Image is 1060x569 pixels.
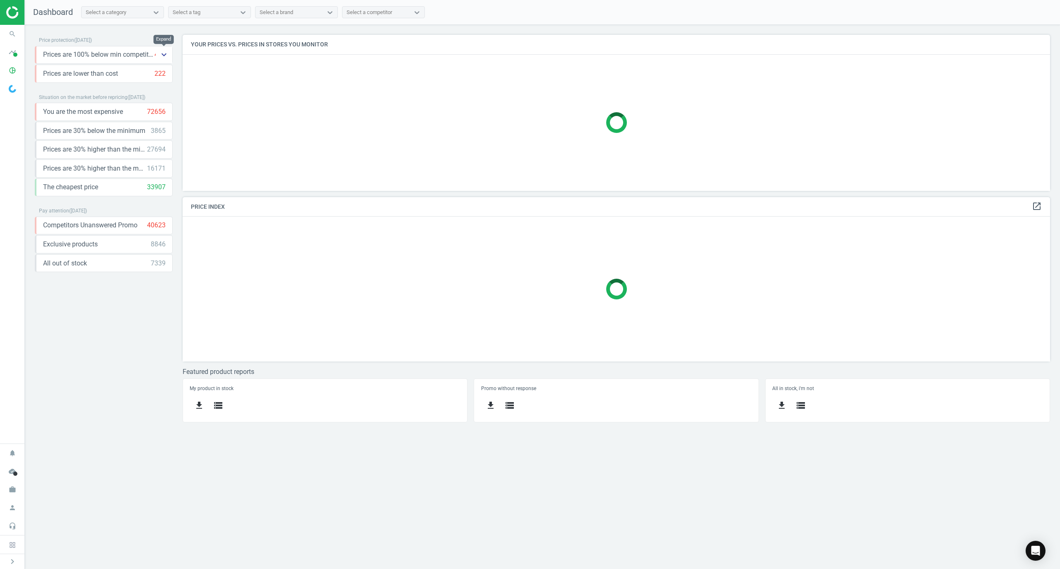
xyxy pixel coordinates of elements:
[147,107,166,116] div: 72656
[43,107,123,116] span: You are the most expensive
[2,556,23,567] button: chevron_right
[159,50,169,60] i: keyboard_arrow_down
[772,386,1043,391] h5: All in stock, i'm not
[154,35,174,44] div: Expand
[183,368,1050,376] h3: Featured product reports
[772,396,791,415] button: get_app
[43,126,145,135] span: Prices are 30% below the minimum
[500,396,519,415] button: storage
[154,69,166,78] div: 222
[183,35,1050,54] h4: Your prices vs. prices in stores you monitor
[481,386,752,391] h5: Promo without response
[43,259,87,268] span: All out of stock
[5,463,20,479] i: cloud_done
[777,400,787,410] i: get_app
[43,145,147,154] span: Prices are 30% higher than the minimum
[1032,201,1042,211] i: open_in_new
[6,6,65,19] img: ajHJNr6hYgQAAAAASUVORK5CYII=
[5,26,20,42] i: search
[1026,541,1046,561] div: Open Intercom Messenger
[39,94,128,100] span: Situation on the market before repricing
[5,44,20,60] i: timeline
[147,221,166,230] div: 40623
[213,400,223,410] i: storage
[173,9,200,16] div: Select a tag
[486,400,496,410] i: get_app
[209,396,228,415] button: storage
[151,126,166,135] div: 3865
[43,69,118,78] span: Prices are lower than cost
[151,259,166,268] div: 7339
[9,85,16,93] img: wGWNvw8QSZomAAAAABJRU5ErkJggg==
[183,197,1050,217] h4: Price Index
[151,240,166,249] div: 8846
[260,9,293,16] div: Select a brand
[5,63,20,78] i: pie_chart_outlined
[147,164,166,173] div: 16171
[791,396,810,415] button: storage
[190,396,209,415] button: get_app
[5,500,20,516] i: person
[194,400,204,410] i: get_app
[481,396,500,415] button: get_app
[5,518,20,534] i: headset_mic
[74,37,92,43] span: ( [DATE] )
[43,50,154,59] span: Prices are 100% below min competitor
[39,208,69,214] span: Pay attention
[347,9,392,16] div: Select a competitor
[43,221,137,230] span: Competitors Unanswered Promo
[147,183,166,192] div: 33907
[39,37,74,43] span: Price protection
[5,445,20,461] i: notifications
[796,400,806,410] i: storage
[190,386,460,391] h5: My product in stock
[43,164,147,173] span: Prices are 30% higher than the maximal
[43,183,98,192] span: The cheapest price
[154,50,166,59] div: 423
[156,46,172,63] button: keyboard_arrow_down
[69,208,87,214] span: ( [DATE] )
[147,145,166,154] div: 27694
[505,400,515,410] i: storage
[7,557,17,567] i: chevron_right
[43,240,98,249] span: Exclusive products
[128,94,145,100] span: ( [DATE] )
[33,7,73,17] span: Dashboard
[5,482,20,497] i: work
[1032,201,1042,212] a: open_in_new
[86,9,126,16] div: Select a category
